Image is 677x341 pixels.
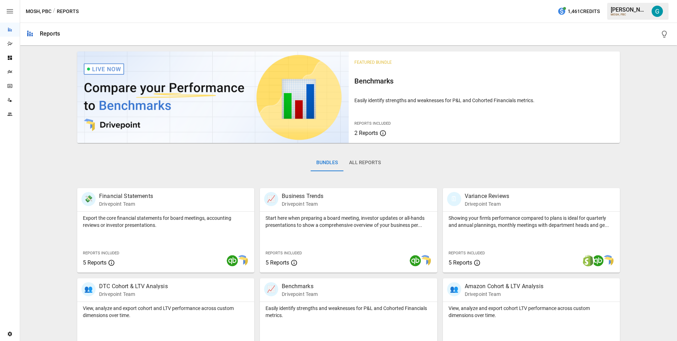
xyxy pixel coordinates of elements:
[99,291,168,298] p: Drivepoint Team
[266,259,289,266] span: 5 Reports
[81,192,96,206] div: 💸
[354,121,391,126] span: Reports Included
[99,200,153,207] p: Drivepoint Team
[77,51,349,143] img: video thumbnail
[266,305,431,319] p: Easily identify strengths and weaknesses for P&L and Cohorted Financials metrics.
[465,200,509,207] p: Drivepoint Team
[311,154,343,171] button: Bundles
[83,251,119,255] span: Reports Included
[449,251,485,255] span: Reports Included
[83,305,249,319] p: View, analyze and export cohort and LTV performance across custom dimensions over time.
[568,7,600,16] span: 1,461 Credits
[282,282,318,291] p: Benchmarks
[354,75,615,87] h6: Benchmarks
[555,5,603,18] button: 1,461Credits
[282,200,323,207] p: Drivepoint Team
[266,215,431,229] p: Start here when preparing a board meeting, investor updates or all-hands presentations to show a ...
[99,282,168,291] p: DTC Cohort & LTV Analysis
[99,192,153,200] p: Financial Statements
[83,215,249,229] p: Export the core financial statements for board meetings, accounting reviews or investor presentat...
[449,215,614,229] p: Showing your firm's performance compared to plans is ideal for quarterly and annual plannings, mo...
[354,97,615,104] p: Easily identify strengths and weaknesses for P&L and Cohorted Financials metrics.
[264,192,278,206] div: 📈
[647,1,667,21] button: Gavin Acres
[354,130,378,136] span: 2 Reports
[81,282,96,296] div: 👥
[40,30,60,37] div: Reports
[53,7,55,16] div: /
[447,192,461,206] div: 🗓
[237,255,248,266] img: smart model
[652,6,663,17] img: Gavin Acres
[611,13,647,16] div: MOSH, PBC
[282,291,318,298] p: Drivepoint Team
[282,192,323,200] p: Business Trends
[465,192,509,200] p: Variance Reviews
[410,255,421,266] img: quickbooks
[592,255,604,266] img: quickbooks
[264,282,278,296] div: 📈
[449,305,614,319] p: View, analyze and export cohort LTV performance across custom dimensions over time.
[465,282,543,291] p: Amazon Cohort & LTV Analysis
[611,6,647,13] div: [PERSON_NAME]
[583,255,594,266] img: shopify
[343,154,386,171] button: All Reports
[227,255,238,266] img: quickbooks
[602,255,614,266] img: smart model
[266,251,302,255] span: Reports Included
[465,291,543,298] p: Drivepoint Team
[83,259,106,266] span: 5 Reports
[447,282,461,296] div: 👥
[354,60,392,65] span: Featured Bundle
[420,255,431,266] img: smart model
[449,259,472,266] span: 5 Reports
[26,7,51,16] button: MOSH, PBC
